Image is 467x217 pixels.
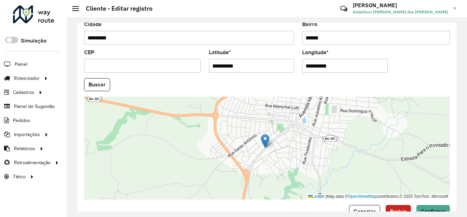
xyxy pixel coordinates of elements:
[84,48,94,57] label: CEP
[13,173,26,180] span: Tático
[79,5,152,12] h2: Cliente - Editar registro
[353,9,448,15] span: Andeilson [PERSON_NAME] dos [PERSON_NAME]
[14,131,40,138] span: Importações
[353,208,376,214] span: Cancelar
[421,208,445,214] span: Confirmar
[308,194,324,199] a: Leaflet
[348,194,377,199] a: OpenStreetMap
[336,1,351,16] a: Contato Rápido
[302,48,329,57] label: Longitude
[84,78,110,91] button: Buscar
[14,159,51,166] span: Retroalimentação
[14,145,35,152] span: Relatórios
[84,20,102,28] label: Cidade
[306,194,450,200] div: Map data © contributors,© 2025 TomTom, Microsoft
[353,2,448,9] h3: [PERSON_NAME]
[21,37,46,45] label: Simulação
[15,61,27,68] span: Painel
[325,194,326,199] span: |
[14,103,55,110] span: Painel de Sugestão
[261,134,269,148] img: Marker
[390,208,406,214] span: Excluir
[209,48,231,57] label: Latitude
[13,89,34,96] span: Cadastros
[302,20,317,28] label: Bairro
[13,117,30,124] span: Pedidos
[14,75,40,82] span: Roteirizador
